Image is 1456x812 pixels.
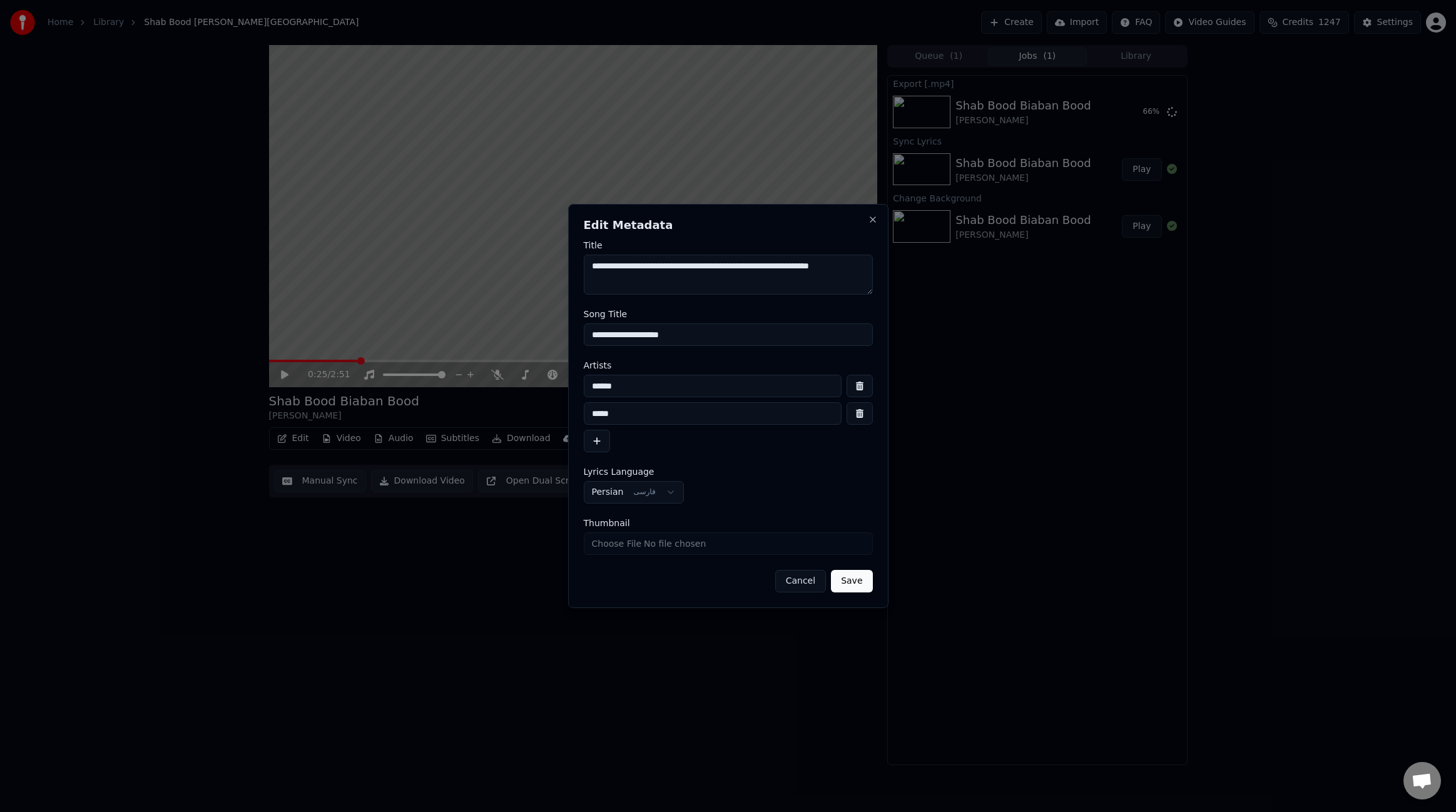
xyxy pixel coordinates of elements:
label: Song Title [584,310,873,318]
button: Save [831,570,872,592]
h2: Edit Metadata [584,220,873,231]
span: Thumbnail [584,519,630,527]
label: Artists [584,361,873,370]
span: Lyrics Language [584,467,654,476]
label: Title [584,241,873,250]
button: Cancel [775,570,826,592]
